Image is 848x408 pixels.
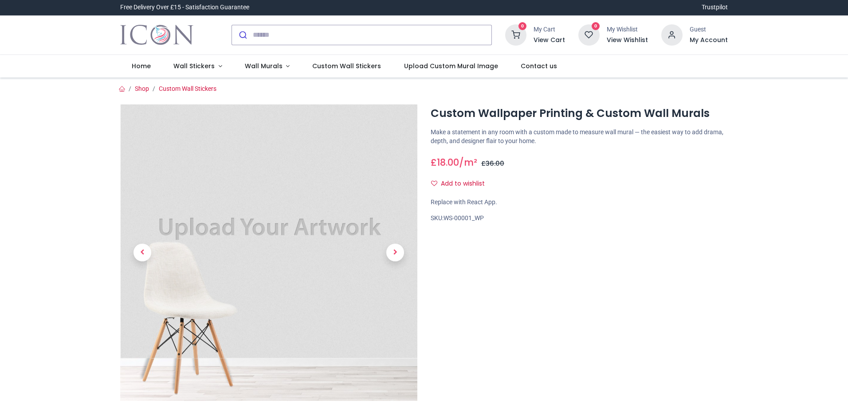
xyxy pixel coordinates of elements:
span: /m² [459,156,477,169]
img: Icon Wall Stickers [120,23,193,47]
i: Add to wishlist [431,180,437,187]
sup: 0 [518,22,527,31]
p: Make a statement in any room with a custom made to measure wall mural — the easiest way to add dr... [431,128,728,145]
span: Wall Stickers [173,62,215,70]
sup: 0 [592,22,600,31]
div: My Cart [534,25,565,34]
span: Home [132,62,151,70]
a: 0 [578,31,600,38]
div: My Wishlist [607,25,648,34]
span: 36.00 [486,159,504,168]
span: Wall Murals [245,62,283,70]
span: £ [481,159,504,168]
a: Wall Stickers [162,55,233,78]
a: 0 [505,31,526,38]
a: Shop [135,85,149,92]
div: Free Delivery Over £15 - Satisfaction Guarantee [120,3,249,12]
button: Add to wishlistAdd to wishlist [431,176,492,191]
div: SKU: [431,214,728,223]
a: Logo of Icon Wall Stickers [120,23,193,47]
span: Custom Wall Stickers [312,62,381,70]
a: Previous [120,148,165,356]
a: Next [373,148,417,356]
img: Custom Wallpaper Printing & Custom Wall Murals [120,104,417,401]
span: 18.00 [437,156,459,169]
a: My Account [690,36,728,45]
a: View Wishlist [607,36,648,45]
span: WS-00001_WP [444,214,484,221]
span: Upload Custom Mural Image [404,62,498,70]
span: Contact us [521,62,557,70]
div: Guest [690,25,728,34]
a: Custom Wall Stickers [159,85,216,92]
span: Previous [133,244,151,261]
span: £ [431,156,459,169]
a: View Cart [534,36,565,45]
a: Wall Murals [233,55,301,78]
div: Replace with React App. [431,198,728,207]
button: Submit [232,25,253,45]
span: Next [386,244,404,261]
a: Trustpilot [702,3,728,12]
h1: Custom Wallpaper Printing & Custom Wall Murals [431,106,728,121]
